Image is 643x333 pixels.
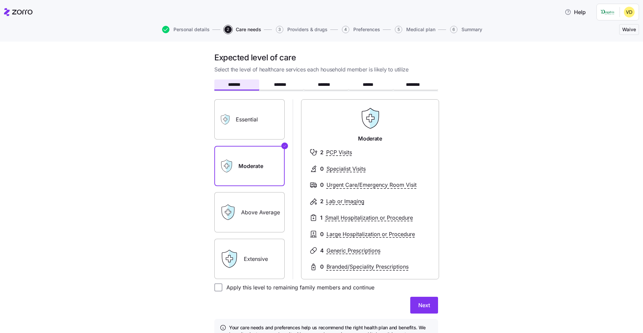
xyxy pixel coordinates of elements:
[283,142,287,150] svg: Checkmark
[565,8,586,16] span: Help
[450,26,457,33] span: 6
[224,26,232,33] span: 2
[342,26,380,33] button: 4Preferences
[214,192,285,232] label: Above Average
[222,283,374,291] label: Apply this level to remaining family members and continue
[395,26,402,33] span: 5
[276,26,328,33] button: 3Providers & drugs
[327,263,409,271] span: Branded/Speciality Prescriptions
[287,27,328,32] span: Providers & drugs
[353,27,380,32] span: Preferences
[559,5,591,19] button: Help
[358,134,382,143] span: Moderate
[327,246,380,255] span: Generic Prescriptions
[622,26,636,33] span: Waive
[342,26,349,33] span: 4
[320,263,324,271] span: 0
[236,27,261,32] span: Care needs
[320,148,324,157] span: 2
[320,165,324,173] span: 0
[223,26,261,33] a: 2Care needs
[214,65,438,74] span: Select the level of healthcare services each household member is likely to utilize
[214,99,285,140] label: Essential
[326,197,364,206] span: Lab or Imaging
[214,146,285,186] label: Moderate
[450,26,482,33] button: 6Summary
[327,230,415,238] span: Large Hospitalization or Procedure
[320,214,323,222] span: 1
[461,27,482,32] span: Summary
[224,26,261,33] button: 2Care needs
[395,26,435,33] button: 5Medical plan
[320,230,324,238] span: 0
[325,214,413,222] span: Small Hospitalization or Procedure
[624,7,635,17] img: 29b27fcedfc86be2612a2d6db2f70eff
[418,301,430,309] span: Next
[410,297,438,314] button: Next
[214,239,285,279] label: Extensive
[214,52,438,63] h1: Expected level of care
[173,27,210,32] span: Personal details
[162,26,210,33] button: Personal details
[601,8,614,16] img: Employer logo
[320,197,324,206] span: 2
[327,181,417,189] span: Urgent Care/Emergency Room Visit
[619,24,639,35] button: Waive
[406,27,435,32] span: Medical plan
[161,26,210,33] a: Personal details
[320,246,324,255] span: 4
[327,165,366,173] span: Specialist Visits
[320,181,324,189] span: 0
[276,26,283,33] span: 3
[326,148,352,157] span: PCP Visits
